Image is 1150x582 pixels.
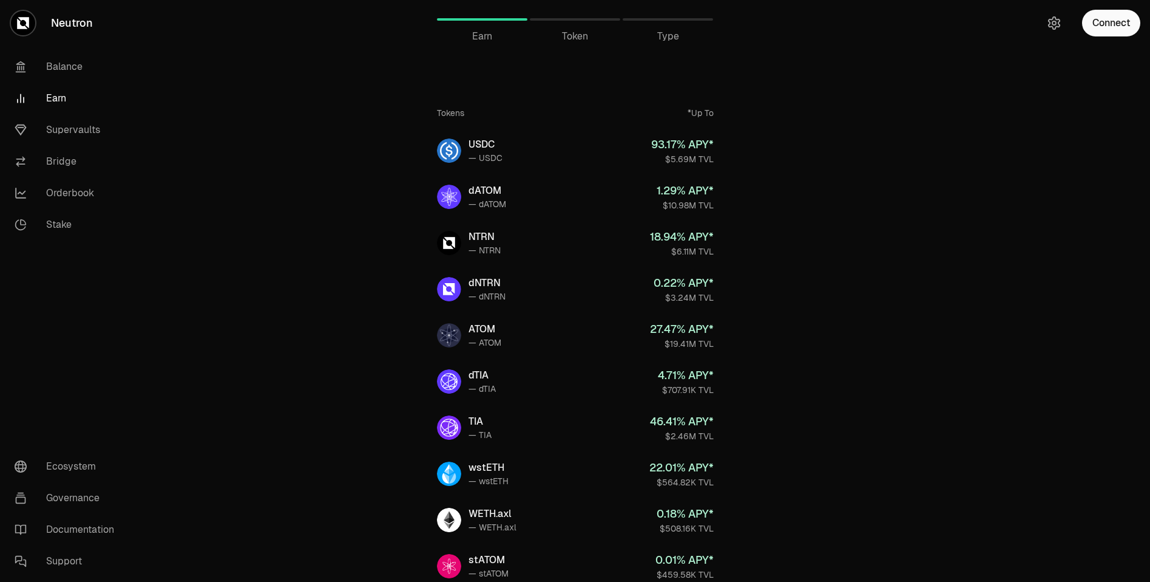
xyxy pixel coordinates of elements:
[427,313,723,357] a: ATOMATOM— ATOM27.47% APY*$19.41M TVL
[468,183,506,198] div: dATOM
[468,414,492,429] div: TIA
[468,521,516,533] div: — WETH.axl
[650,321,714,338] div: 27.47 % APY*
[688,107,714,119] div: *Up To
[5,146,131,177] a: Bridge
[658,384,714,396] div: $707.91K TVL
[658,367,714,384] div: 4.71 % APY*
[654,292,714,304] div: $3.24M TVL
[427,175,723,219] a: dATOMdATOM— dATOM1.29% APY*$10.98M TVL
[1082,10,1140,36] button: Connect
[5,514,131,546] a: Documentation
[5,83,131,114] a: Earn
[649,459,714,476] div: 22.01 % APY*
[437,107,464,119] div: Tokens
[437,5,527,34] a: Earn
[657,522,714,535] div: $508.16K TVL
[437,462,461,486] img: wstETH
[427,452,723,496] a: wstETHwstETH— wstETH22.01% APY*$564.82K TVL
[437,369,461,394] img: dTIA
[437,554,461,578] img: stATOM
[468,230,501,244] div: NTRN
[437,139,461,163] img: USDC
[437,508,461,532] img: WETH.axl
[650,228,714,245] div: 18.94 % APY*
[468,337,501,349] div: — ATOM
[468,368,496,383] div: dTIA
[5,177,131,209] a: Orderbook
[468,475,509,487] div: — wstETH
[5,451,131,482] a: Ecosystem
[5,114,131,146] a: Supervaults
[468,567,509,580] div: — stATOM
[468,198,506,210] div: — dATOM
[5,482,131,514] a: Governance
[655,552,714,569] div: 0.01 % APY*
[649,476,714,488] div: $564.82K TVL
[437,277,461,301] img: dNTRN
[427,498,723,542] a: WETH.axlWETH.axl— WETH.axl0.18% APY*$508.16K TVL
[651,136,714,153] div: 93.17 % APY*
[427,360,723,403] a: dTIAdTIA— dTIA4.71% APY*$707.91K TVL
[650,245,714,258] div: $6.11M TVL
[437,323,461,347] img: ATOM
[427,267,723,311] a: dNTRNdNTRN— dNTRN0.22% APY*$3.24M TVL
[468,290,506,303] div: — dNTRN
[5,546,131,577] a: Support
[427,221,723,265] a: NTRNNTRN— NTRN18.94% APY*$6.11M TVL
[650,413,714,430] div: 46.41 % APY*
[468,152,502,164] div: — USDC
[655,569,714,581] div: $459.58K TVL
[468,276,506,290] div: dNTRN
[427,406,723,450] a: TIATIA— TIA46.41% APY*$2.46M TVL
[562,29,588,44] span: Token
[468,137,502,152] div: USDC
[657,182,714,199] div: 1.29 % APY*
[650,338,714,350] div: $19.41M TVL
[437,416,461,440] img: TIA
[5,209,131,241] a: Stake
[468,383,496,395] div: — dTIA
[437,185,461,209] img: dATOM
[468,429,492,441] div: — TIA
[657,505,714,522] div: 0.18 % APY*
[468,322,501,337] div: ATOM
[657,199,714,211] div: $10.98M TVL
[654,275,714,292] div: 0.22 % APY*
[468,507,516,521] div: WETH.axl
[427,129,723,173] a: USDCUSDC— USDC93.17% APY*$5.69M TVL
[657,29,679,44] span: Type
[468,244,501,256] div: — NTRN
[5,51,131,83] a: Balance
[472,29,492,44] span: Earn
[468,553,509,567] div: stATOM
[468,460,509,475] div: wstETH
[437,231,461,255] img: NTRN
[650,430,714,442] div: $2.46M TVL
[651,153,714,165] div: $5.69M TVL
